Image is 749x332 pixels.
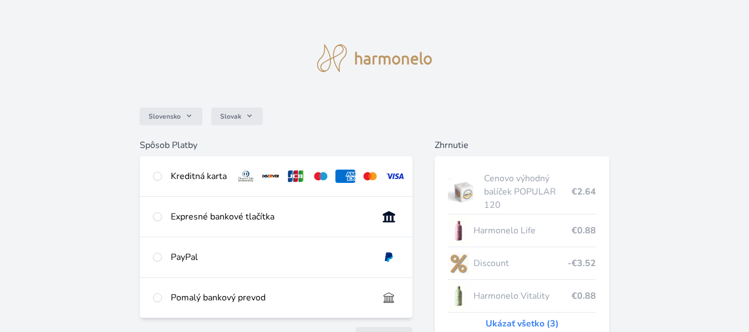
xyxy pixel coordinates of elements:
h6: Spôsob Platby [140,139,412,152]
span: Harmonelo Vitality [473,289,572,303]
img: diners.svg [236,170,256,183]
img: logo.svg [317,44,432,72]
img: onlineBanking_SK.svg [379,210,399,223]
span: €0.88 [572,289,596,303]
h6: Zhrnutie [435,139,609,152]
span: Harmonelo Life [473,224,572,237]
img: mc.svg [360,170,380,183]
div: Kreditná karta [171,170,227,183]
a: Ukázať všetko (3) [486,317,559,330]
img: discount-lo.png [448,249,469,277]
span: Slovak [220,112,241,121]
span: -€3.52 [568,257,596,270]
button: Slovak [211,108,263,125]
span: €2.64 [572,185,596,198]
img: paypal.svg [379,251,399,264]
img: jcb.svg [286,170,306,183]
span: Discount [473,257,568,270]
img: discover.svg [261,170,281,183]
div: PayPal [171,251,370,264]
img: popular.jpg [448,178,480,206]
span: Slovensko [149,112,181,121]
img: amex.svg [335,170,356,183]
img: bankTransfer_IBAN.svg [379,291,399,304]
span: €0.88 [572,224,596,237]
img: CLEAN_VITALITY_se_stinem_x-lo.jpg [448,282,469,310]
img: maestro.svg [310,170,331,183]
div: Expresné bankové tlačítka [171,210,370,223]
div: Pomalý bankový prevod [171,291,370,304]
span: Cenovo výhodný balíček POPULAR 120 [484,172,572,212]
img: CLEAN_LIFE_se_stinem_x-lo.jpg [448,217,469,244]
button: Slovensko [140,108,202,125]
img: visa.svg [385,170,405,183]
